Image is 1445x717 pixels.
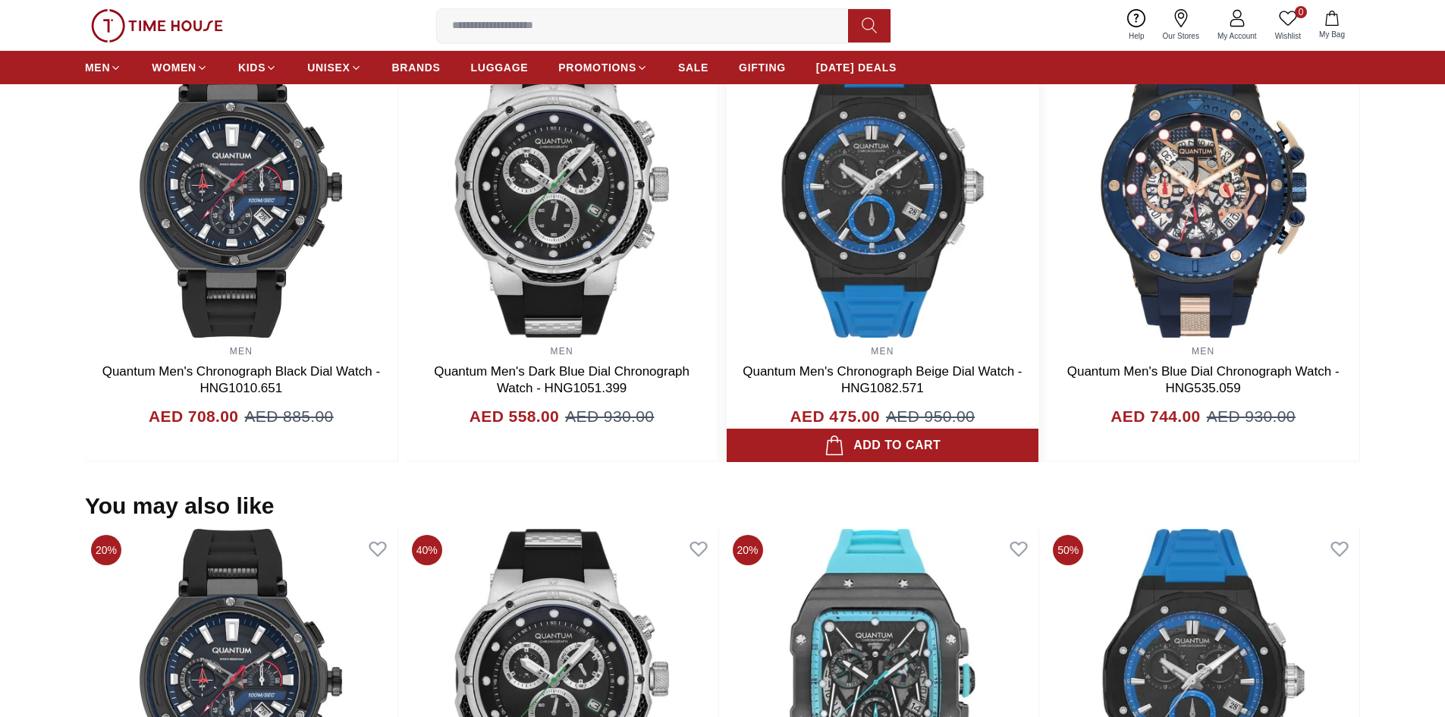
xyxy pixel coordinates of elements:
[91,9,223,42] img: ...
[307,54,361,81] a: UNISEX
[1067,364,1340,395] a: Quantum Men's Blue Dial Chronograph Watch - HNG535.059
[1047,34,1359,338] img: Quantum Men's Blue Dial Chronograph Watch - HNG535.059
[471,60,529,75] span: LUGGAGE
[412,535,442,565] span: 40%
[1123,30,1151,42] span: Help
[825,435,941,456] div: Add to cart
[471,54,529,81] a: LUGGAGE
[392,60,441,75] span: BRANDS
[470,404,559,429] h4: AED 558.00
[678,54,708,81] a: SALE
[1313,29,1351,40] span: My Bag
[238,54,277,81] a: KIDS
[238,60,265,75] span: KIDS
[739,54,786,81] a: GIFTING
[790,404,880,429] h4: AED 475.00
[85,34,397,338] img: Quantum Men's Chronograph Black Dial Watch - HNG1010.651
[85,492,275,520] h2: You may also like
[816,60,897,75] span: [DATE] DEALS
[307,60,350,75] span: UNISEX
[733,535,763,565] span: 20%
[244,404,333,429] span: AED 885.00
[1207,404,1296,429] span: AED 930.00
[1157,30,1205,42] span: Our Stores
[1154,6,1208,45] a: Our Stores
[1053,535,1083,565] span: 50%
[816,54,897,81] a: [DATE] DEALS
[91,535,121,565] span: 20%
[886,404,975,429] span: AED 950.00
[550,346,573,357] a: MEN
[102,364,380,395] a: Quantum Men's Chronograph Black Dial Watch - HNG1010.651
[678,60,708,75] span: SALE
[743,364,1022,395] a: Quantum Men's Chronograph Beige Dial Watch - HNG1082.571
[85,54,121,81] a: MEN
[558,60,636,75] span: PROMOTIONS
[739,60,786,75] span: GIFTING
[85,60,110,75] span: MEN
[152,60,196,75] span: WOMEN
[434,364,690,395] a: Quantum Men's Dark Blue Dial Chronograph Watch - HNG1051.399
[1310,8,1354,43] button: My Bag
[1192,346,1214,357] a: MEN
[149,404,238,429] h4: AED 708.00
[406,34,718,338] img: Quantum Men's Dark Blue Dial Chronograph Watch - HNG1051.399
[230,346,253,357] a: MEN
[1120,6,1154,45] a: Help
[565,404,654,429] span: AED 930.00
[1211,30,1263,42] span: My Account
[558,54,648,81] a: PROMOTIONS
[727,34,1039,338] img: Quantum Men's Chronograph Beige Dial Watch - HNG1082.571
[152,54,208,81] a: WOMEN
[727,429,1039,462] button: Add to cart
[1266,6,1310,45] a: 0Wishlist
[1110,404,1200,429] h4: AED 744.00
[1295,6,1307,18] span: 0
[1269,30,1307,42] span: Wishlist
[392,54,441,81] a: BRANDS
[871,346,894,357] a: MEN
